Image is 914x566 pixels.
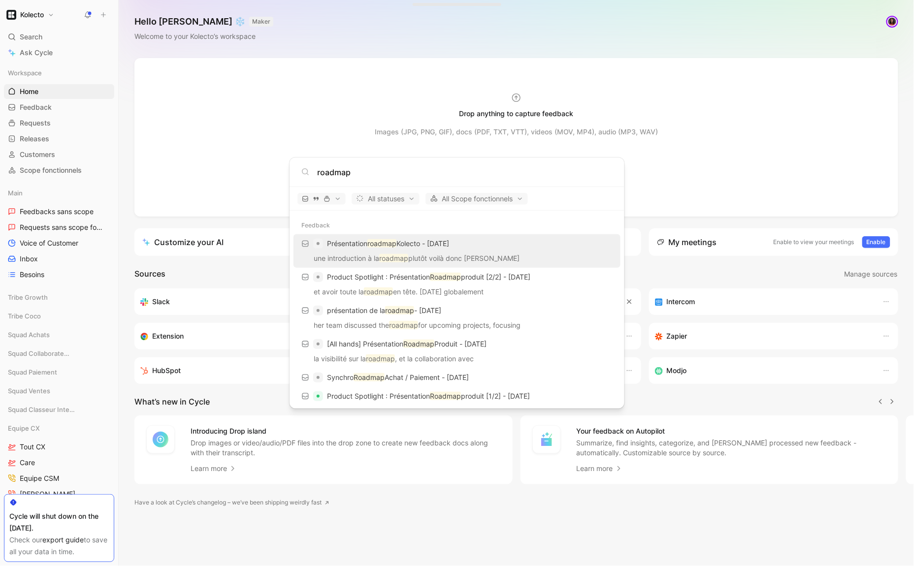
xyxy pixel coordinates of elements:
[366,354,395,363] mark: roadmap
[425,193,528,205] button: All Scope fonctionnels
[389,321,418,329] mark: roadmap
[296,286,618,301] p: et avoir toute la en tête. [DATE] globalement
[294,368,620,387] a: SynchroRoadmapAchat / Paiement - [DATE]
[364,287,393,296] mark: roadmap
[352,193,420,205] button: All statuses
[290,217,624,234] div: Feedback
[294,268,620,301] a: Product Spotlight : PrésentationRoadmapproduit [2/2] - [DATE]et avoir toute laroadmapen tête. [DA...
[296,353,618,368] p: la visibilité sur la , et la collaboration avec
[356,193,415,205] span: All statuses
[317,166,613,178] input: Type a command or search anything
[294,234,620,268] a: PrésentationroadmapKolecto - [DATE]une introduction à laroadmapplutôt voilà donc [PERSON_NAME]
[403,340,434,348] mark: Roadmap
[430,193,523,205] span: All Scope fonctionnels
[294,301,620,335] a: présentation de laroadmap- [DATE]her team discussed theroadmapfor upcoming projects, focusing
[385,306,414,314] mark: roadmap
[379,254,408,262] mark: roadmap
[294,335,620,368] a: [All hands] PrésentationRoadmapProduit - [DATE]la visibilité sur laroadmap, et la collaboration avec
[430,392,461,400] mark: Roadmap
[327,372,469,383] p: Synchro Achat / Paiement - [DATE]
[327,238,449,250] p: Présentation Kolecto - [DATE]
[294,387,620,406] a: Product Spotlight : PrésentationRoadmapproduit [1/2] - [DATE]
[296,252,618,267] p: une introduction à la plutôt voilà donc [PERSON_NAME]
[294,406,620,439] a: [Formation e-facturation] - Module 1 - [DATE]qui a présenté laroadmapproduit tech et qui
[327,338,487,350] p: [All hands] Présentation Produit - [DATE]
[430,273,461,281] mark: Roadmap
[327,305,441,316] p: présentation de la - [DATE]
[296,319,618,334] p: her team discussed the for upcoming projects, focusing
[354,373,385,381] mark: Roadmap
[327,271,530,283] p: Product Spotlight : Présentation produit [2/2] - [DATE]
[327,390,530,402] p: Product Spotlight : Présentation produit [1/2] - [DATE]
[367,239,396,248] mark: roadmap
